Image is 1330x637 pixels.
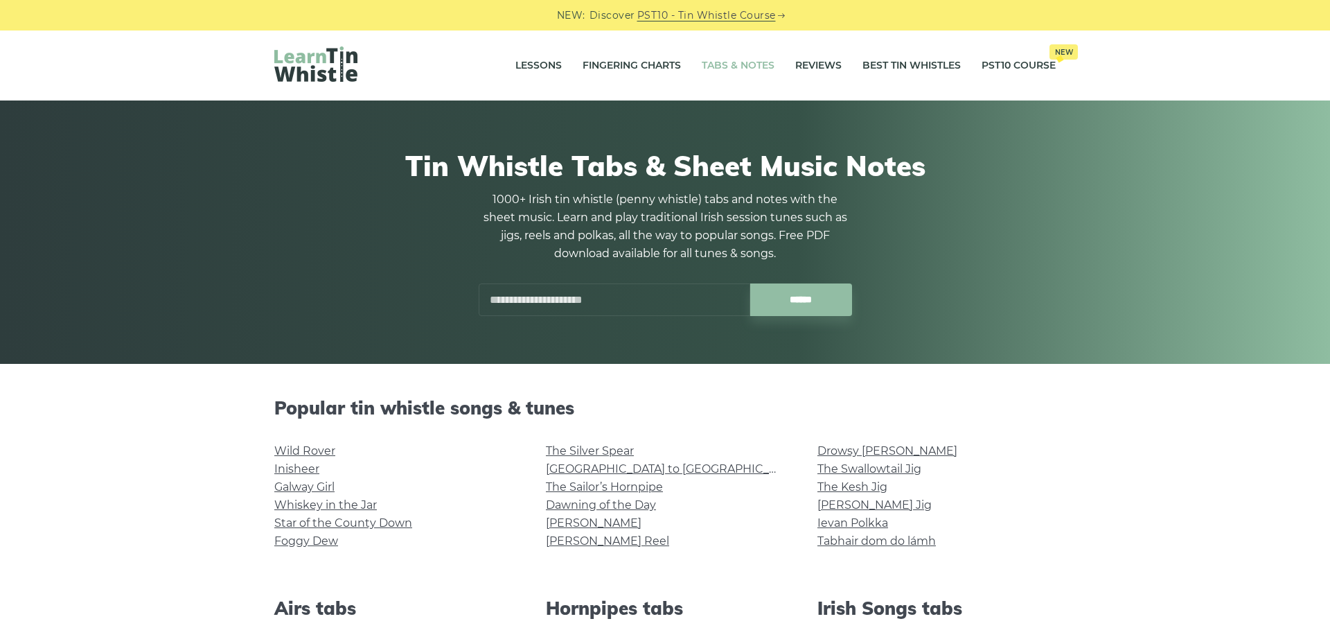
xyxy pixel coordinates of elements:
a: Inisheer [274,462,319,475]
h2: Irish Songs tabs [817,597,1056,619]
a: Lessons [515,49,562,83]
img: LearnTinWhistle.com [274,46,357,82]
h1: Tin Whistle Tabs & Sheet Music Notes [274,149,1056,182]
a: Tabs & Notes [702,49,774,83]
h2: Airs tabs [274,597,513,619]
a: The Sailor’s Hornpipe [546,480,663,494]
h2: Popular tin whistle songs & tunes [274,397,1056,419]
a: The Swallowtail Jig [817,462,921,475]
a: Ievan Polkka [817,516,888,530]
a: Fingering Charts [583,49,681,83]
h2: Hornpipes tabs [546,597,784,619]
a: [PERSON_NAME] Reel [546,534,669,548]
a: The Kesh Jig [817,480,887,494]
a: Wild Rover [274,444,335,457]
a: Galway Girl [274,480,335,494]
a: Star of the County Down [274,516,412,530]
a: Drowsy [PERSON_NAME] [817,444,957,457]
a: [PERSON_NAME] [546,516,641,530]
a: Foggy Dew [274,534,338,548]
p: 1000+ Irish tin whistle (penny whistle) tabs and notes with the sheet music. Learn and play tradi... [478,191,852,263]
a: PST10 CourseNew [982,49,1056,83]
a: [GEOGRAPHIC_DATA] to [GEOGRAPHIC_DATA] [546,462,801,475]
span: New [1049,44,1078,60]
a: The Silver Spear [546,444,634,457]
a: Reviews [795,49,842,83]
a: Whiskey in the Jar [274,498,377,512]
a: [PERSON_NAME] Jig [817,498,932,512]
a: Best Tin Whistles [862,49,961,83]
a: Tabhair dom do lámh [817,534,936,548]
a: Dawning of the Day [546,498,656,512]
